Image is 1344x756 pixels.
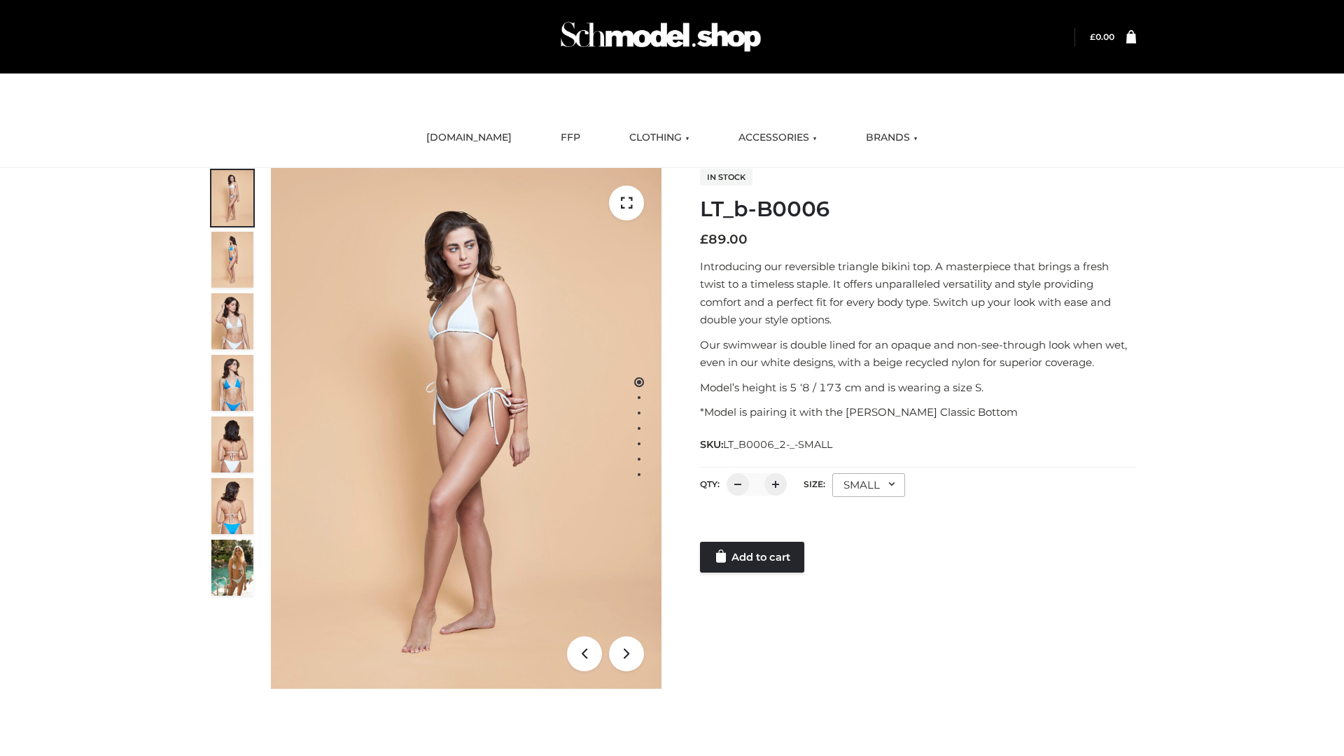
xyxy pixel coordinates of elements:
[619,122,700,153] a: CLOTHING
[416,122,522,153] a: [DOMAIN_NAME]
[211,540,253,596] img: Arieltop_CloudNine_AzureSky2.jpg
[550,122,591,153] a: FFP
[211,416,253,472] img: ArielClassicBikiniTop_CloudNine_AzureSky_OW114ECO_7-scaled.jpg
[211,293,253,349] img: ArielClassicBikiniTop_CloudNine_AzureSky_OW114ECO_3-scaled.jpg
[211,232,253,288] img: ArielClassicBikiniTop_CloudNine_AzureSky_OW114ECO_2-scaled.jpg
[211,170,253,226] img: ArielClassicBikiniTop_CloudNine_AzureSky_OW114ECO_1-scaled.jpg
[700,258,1136,329] p: Introducing our reversible triangle bikini top. A masterpiece that brings a fresh twist to a time...
[804,479,825,489] label: Size:
[700,403,1136,421] p: *Model is pairing it with the [PERSON_NAME] Classic Bottom
[700,479,720,489] label: QTY:
[832,473,905,497] div: SMALL
[700,232,748,247] bdi: 89.00
[728,122,827,153] a: ACCESSORIES
[211,355,253,411] img: ArielClassicBikiniTop_CloudNine_AzureSky_OW114ECO_4-scaled.jpg
[723,438,832,451] span: LT_B0006_2-_-SMALL
[1090,31,1114,42] a: £0.00
[700,232,708,247] span: £
[700,379,1136,397] p: Model’s height is 5 ‘8 / 173 cm and is wearing a size S.
[855,122,928,153] a: BRANDS
[700,336,1136,372] p: Our swimwear is double lined for an opaque and non-see-through look when wet, even in our white d...
[271,168,661,689] img: ArielClassicBikiniTop_CloudNine_AzureSky_OW114ECO_1
[556,9,766,64] img: Schmodel Admin 964
[700,197,1136,222] h1: LT_b-B0006
[700,542,804,573] a: Add to cart
[700,169,752,185] span: In stock
[1090,31,1095,42] span: £
[700,436,834,453] span: SKU:
[1090,31,1114,42] bdi: 0.00
[211,478,253,534] img: ArielClassicBikiniTop_CloudNine_AzureSky_OW114ECO_8-scaled.jpg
